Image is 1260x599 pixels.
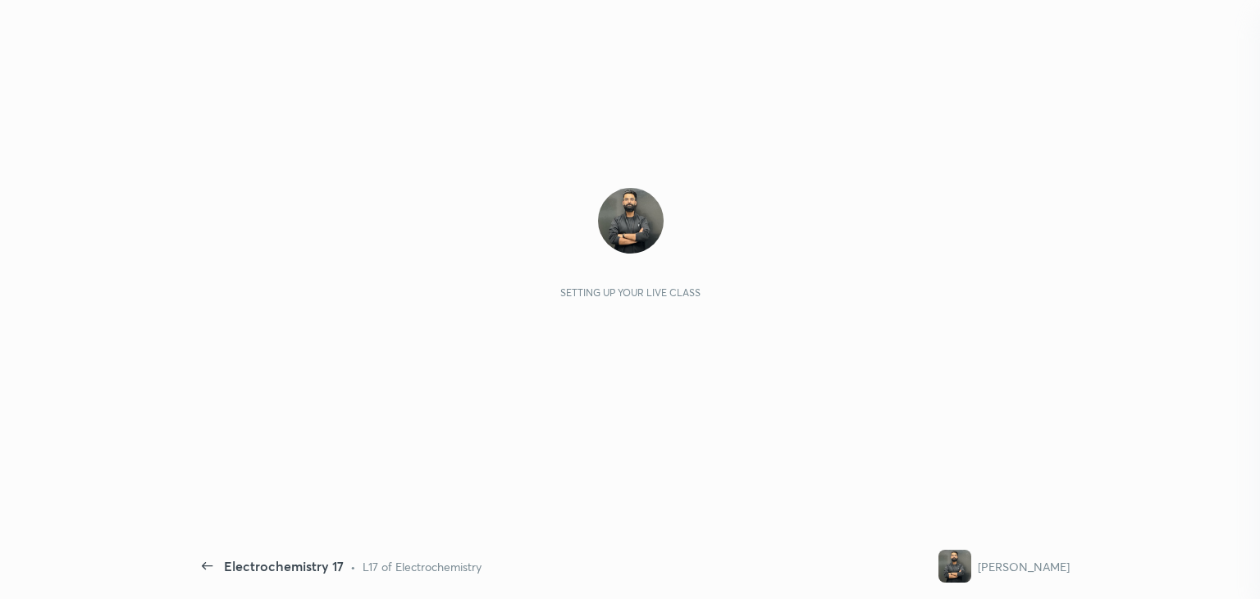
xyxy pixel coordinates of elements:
img: d8827224b6e842c089795641f034d3bf.jpg [598,188,664,254]
div: • [350,558,356,575]
div: Electrochemistry 17 [224,556,344,576]
div: L17 of Electrochemistry [363,558,482,575]
div: [PERSON_NAME] [978,558,1070,575]
div: Setting up your live class [560,286,701,299]
img: d8827224b6e842c089795641f034d3bf.jpg [938,550,971,583]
